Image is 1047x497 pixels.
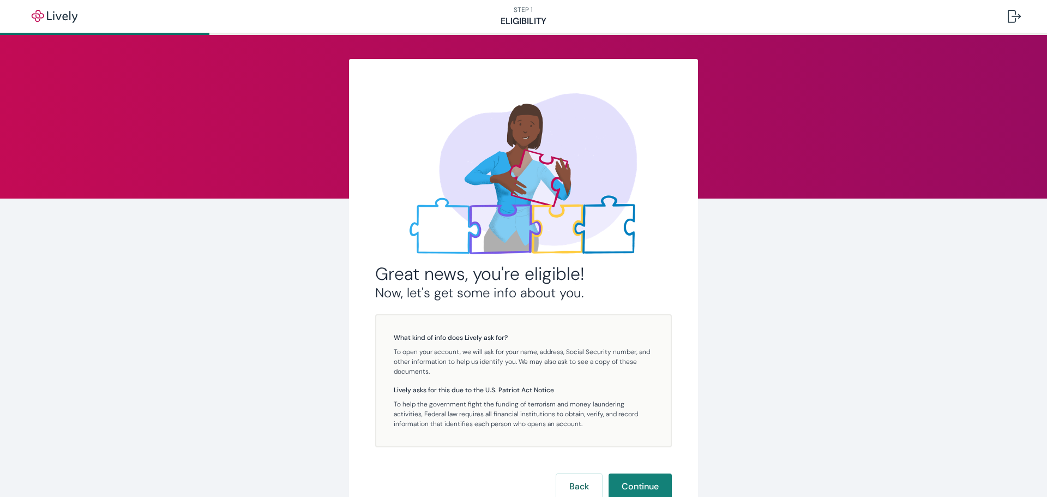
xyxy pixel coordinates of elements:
[394,399,653,429] p: To help the government fight the funding of terrorism and money laundering activities, Federal la...
[394,333,653,343] h5: What kind of info does Lively ask for?
[394,385,653,395] h5: Lively asks for this due to the U.S. Patriot Act Notice
[375,263,672,285] h2: Great news, you're eligible!
[999,3,1030,29] button: Log out
[394,347,653,376] p: To open your account, we will ask for your name, address, Social Security number, and other infor...
[24,10,85,23] img: Lively
[375,285,672,301] h3: Now, let's get some info about you.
